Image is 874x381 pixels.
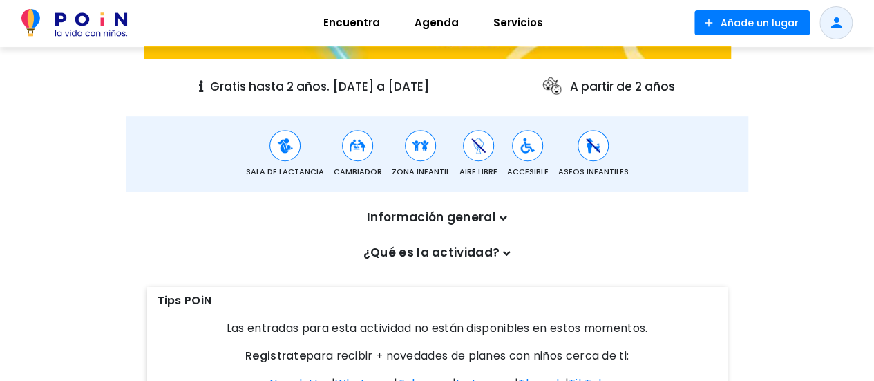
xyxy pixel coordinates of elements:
[334,166,382,178] span: Cambiador
[199,78,429,96] p: Gratis hasta 2 años. [DATE] a [DATE]
[507,166,549,178] span: Accesible
[246,166,324,178] span: Sala de lactancia
[694,10,810,35] button: Añade un lugar
[487,12,549,34] span: Servicios
[541,75,675,97] p: A partir de 2 años
[349,137,366,154] img: Cambiador
[408,12,465,34] span: Agenda
[476,6,560,39] a: Servicios
[397,6,476,39] a: Agenda
[392,166,450,178] span: Zona Infantil
[158,320,717,337] p: Las entradas para esta actividad no están disponibles en estos momentos.
[541,75,563,97] img: ages icon
[306,6,397,39] a: Encuentra
[470,137,487,154] img: Aire Libre
[558,166,629,178] span: Aseos infantiles
[151,209,724,227] p: Información general
[519,137,536,154] img: Accesible
[317,12,386,34] span: Encuentra
[21,9,127,37] img: POiN
[459,166,497,178] span: Aire Libre
[585,137,602,154] img: Aseos infantiles
[151,244,724,262] p: ¿Qué es la actividad?
[276,137,294,154] img: Sala de lactancia
[158,292,717,309] p: Tips POiN
[412,137,429,154] img: Zona Infantil
[158,348,717,364] p: para recibir + novedades de planes con niños cerca de ti:
[245,348,306,364] strong: Registrate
